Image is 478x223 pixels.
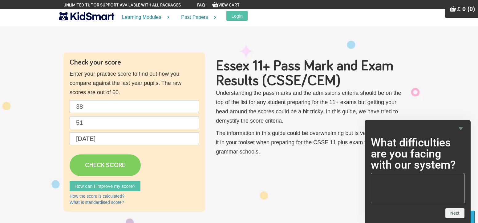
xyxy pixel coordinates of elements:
a: Learning Modules [114,9,173,26]
a: FAQ [197,3,205,7]
a: How the score is calculated? [70,194,124,199]
input: Date of birth (d/m/y) e.g. 27/12/2007 [70,132,199,145]
a: How can I improve my score? [70,181,140,191]
button: Hide survey [457,125,464,132]
a: Past Papers [173,9,220,26]
button: Next question [445,208,464,218]
img: Your items in the shopping basket [212,2,218,8]
img: KidSmart logo [59,11,114,22]
img: Your items in the shopping basket [450,6,456,12]
p: The information in this guide could be overwhelming but is very useful to have it in your toolset... [216,128,408,156]
a: View Cart [212,3,240,7]
a: CHECK SCORE [70,154,141,176]
h2: What difficulties are you facing with our system? [371,137,464,170]
span: Unlimited tutor support available with all packages [63,2,181,8]
button: Login [226,11,248,21]
h1: Essex 11+ Pass Mark and Exam Results (CSSE/CEM) [216,59,408,88]
span: £ 0 (0) [457,6,475,12]
input: Maths raw score [70,116,199,129]
div: What difficulties are you facing with our system? [371,125,464,218]
a: What is standardised score? [70,200,124,205]
p: Understanding the pass marks and the admissions criteria should be on the top of the list for any... [216,88,408,125]
h4: Check your score [70,59,199,66]
p: Enter your practice score to find out how you compare against the last year pupils. The raw score... [70,69,199,97]
textarea: What difficulties are you facing with our system? [371,173,464,203]
input: English raw score [70,100,199,113]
